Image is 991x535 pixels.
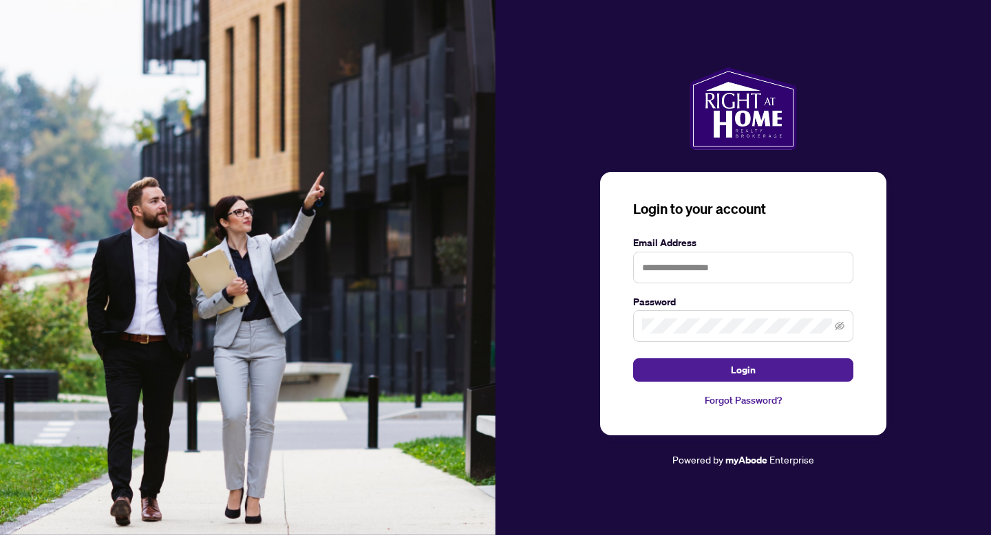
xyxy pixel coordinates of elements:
img: ma-logo [690,67,796,150]
label: Password [633,294,853,309]
a: myAbode [725,452,767,468]
span: Enterprise [769,453,814,466]
h3: Login to your account [633,199,853,219]
span: Powered by [672,453,723,466]
a: Forgot Password? [633,393,853,408]
label: Email Address [633,235,853,250]
span: eye-invisible [835,321,844,331]
button: Login [633,358,853,382]
span: Login [731,359,756,381]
